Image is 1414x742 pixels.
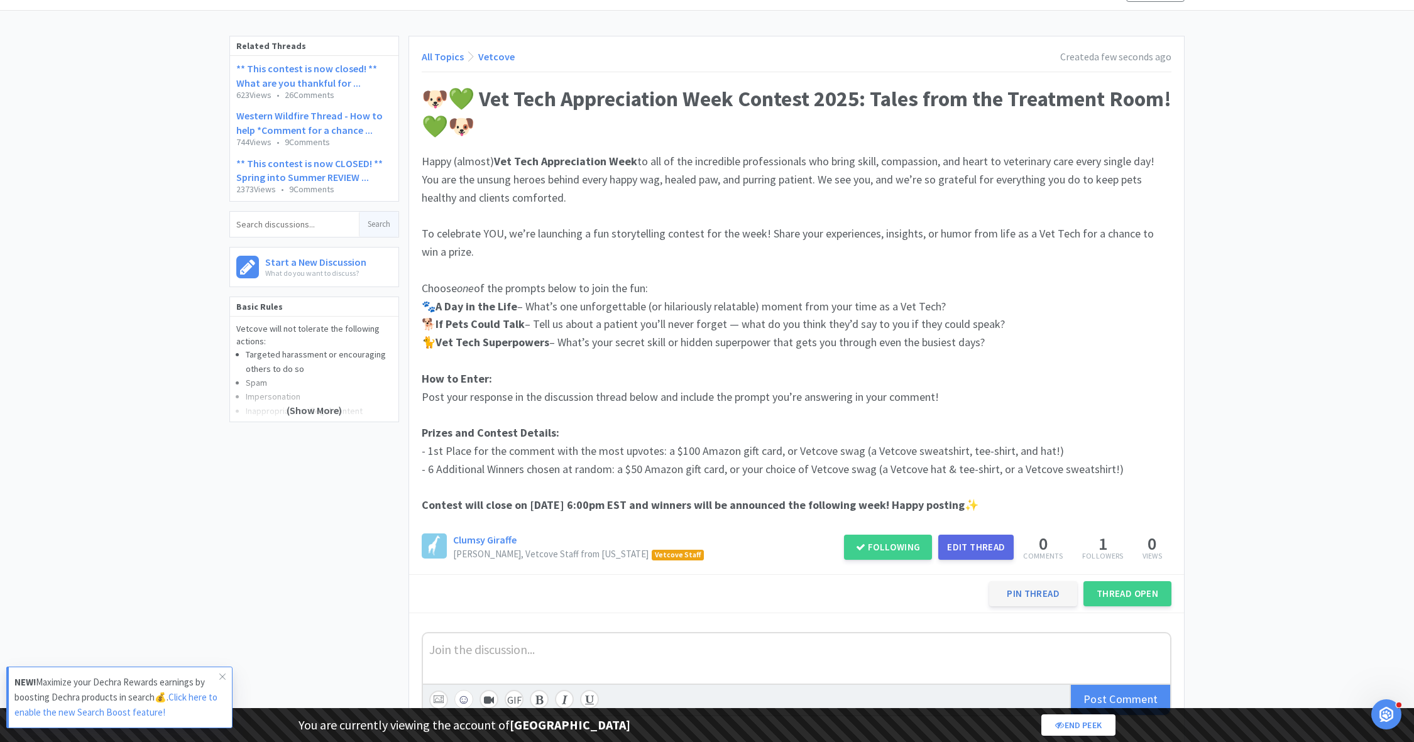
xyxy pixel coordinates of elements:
[422,462,1124,476] span: - 6 Additional Winners chosen at random: a $50 Amazon gift card, or your choice of Vetcove swag (...
[494,154,637,168] span: Vet Tech Appreciation Week
[436,317,525,331] span: If Pets Could Talk
[422,425,559,440] span: Prizes and Contest Details:
[422,390,939,404] span: Post your response in the discussion thread below and include the prompt you’re answering in your...
[1083,581,1171,606] button: Thread Open
[422,335,436,349] span: 🐈
[1109,692,1158,706] span: Comment
[277,89,280,101] span: •
[277,136,280,148] span: •
[453,549,649,559] p: [PERSON_NAME], Vetcove Staff from [US_STATE]
[246,347,392,376] li: Targeted harassment or encouraging others to do so
[457,281,474,295] span: one
[236,62,377,89] a: ** This contest is now closed! ** What are you thankful for ...
[236,109,383,136] a: Western Wildfire Thread - How to help *Comment for a chance ...
[1143,552,1163,560] p: Views
[525,317,1005,331] span: – Tell us about a patient you’ll never forget — what do you think they’d say to you if they could...
[422,154,494,168] span: Happy (almost)
[844,535,932,560] button: Following
[1023,552,1063,560] p: Comments
[652,550,703,559] span: Vetcove Staff
[14,675,219,720] p: Maximize your Dechra Rewards earnings by boosting Dechra products in search💰.
[422,498,965,512] span: Contest will close on [DATE] 6:00pm EST and winners will be announced the following week! Happy p...
[422,154,1157,205] span: to all of the incredible professionals who bring skill, compassion, and heart to veterinary care ...
[1082,552,1124,560] p: Followers
[230,371,398,422] div: (Show More)
[230,212,359,237] input: Search discussions...
[1060,50,1171,63] span: Created a few seconds ago
[422,226,1156,259] span: To celebrate YOU, we’re launching a fun storytelling contest for the week! Share your experiences...
[281,183,284,195] span: •
[230,36,398,56] div: Related Threads
[422,317,436,331] span: 🐕
[422,281,457,295] span: Choose
[454,690,473,709] button: ☺
[422,444,1064,458] span: - 1st Place for the comment with the most upvotes: a $100 Amazon gift card, or Vetcove swag (a Ve...
[265,254,366,267] h6: Start a New Discussion
[14,676,36,688] strong: NEW!
[517,299,946,314] span: – What’s one unforgettable (or hilariously relatable) moment from your time as a Vet Tech?
[478,50,515,63] a: Vetcove
[422,299,436,314] span: 🐾
[236,185,392,194] p: 2373 Views 9 Comments
[229,247,399,287] a: Start a New DiscussionWhat do you want to discuss?
[359,212,398,237] button: Search
[236,138,392,147] p: 744 Views 9 Comments
[265,267,366,279] p: What do you want to discuss?
[453,533,517,546] a: Clumsy Giraffe
[236,90,392,100] p: 623 Views 26 Comments
[474,281,648,295] span: of the prompts below to join the fun:
[236,323,392,347] p: Vetcove will not tolerate the following actions:
[1023,535,1063,552] h5: 0
[549,335,985,349] span: – What’s your secret skill or hidden superpower that gets you through even the busiest days?
[422,85,1171,140] h1: 🐶💚 Vet Tech Appreciation Week Contest 2025: Tales from the Treatment Room! 💚🐶
[1082,535,1124,552] h5: 1
[436,299,517,314] span: A Day in the Life
[422,50,464,63] a: All Topics
[510,717,630,733] strong: [GEOGRAPHIC_DATA]
[1070,685,1170,715] div: Post
[1143,535,1163,552] h5: 0
[436,335,549,349] span: Vet Tech Superpowers
[989,581,1077,606] button: Pin Thread
[938,535,1014,560] button: Edit Thread
[965,498,978,512] span: ✨
[299,715,630,735] p: You are currently viewing the account of
[422,371,492,386] span: How to Enter:
[505,690,523,709] div: GIF
[1371,699,1401,729] iframe: Intercom live chat
[1041,714,1115,736] a: End Peek
[230,297,398,317] h5: Basic Rules
[236,157,383,183] a: ** This contest is now CLOSED! ** Spring into Summer REVIEW ...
